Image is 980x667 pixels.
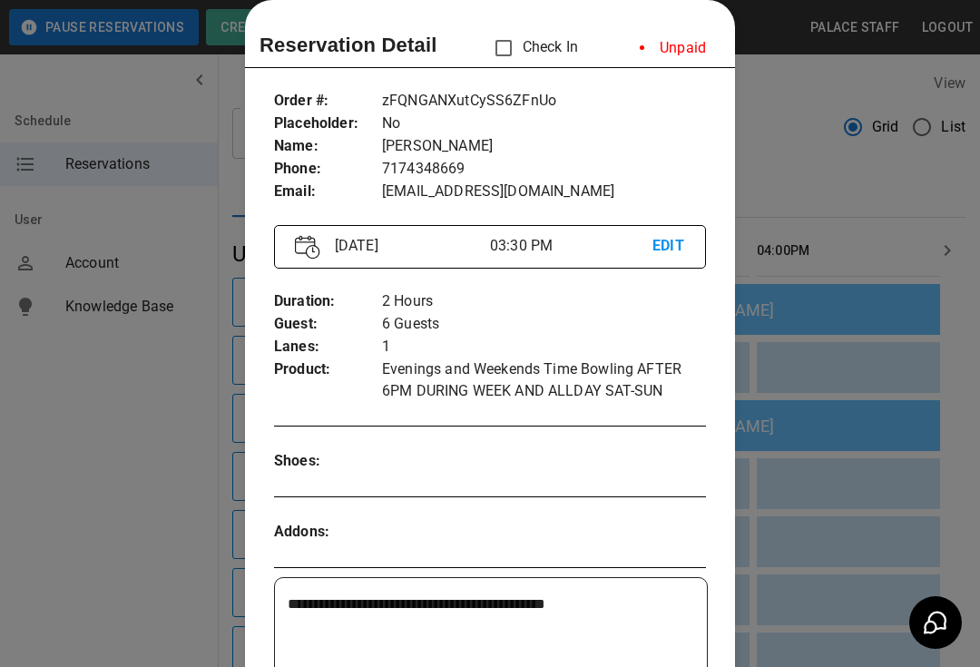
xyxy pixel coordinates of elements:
p: Check In [485,29,578,67]
li: Unpaid [625,30,720,66]
p: Guest : [274,313,382,336]
p: Placeholder : [274,113,382,135]
p: 6 Guests [382,313,706,336]
p: Order # : [274,90,382,113]
p: 1 [382,336,706,358]
p: EDIT [652,235,685,258]
p: [PERSON_NAME] [382,135,706,158]
img: Vector [295,235,320,260]
p: Email : [274,181,382,203]
p: Phone : [274,158,382,181]
p: 7174348669 [382,158,706,181]
p: Addons : [274,521,382,544]
p: Name : [274,135,382,158]
p: [DATE] [328,235,490,257]
p: Lanes : [274,336,382,358]
p: zFQNGANXutCySS6ZFnUo [382,90,706,113]
p: Product : [274,358,382,381]
p: 2 Hours [382,290,706,313]
p: Reservation Detail [260,30,437,60]
p: No [382,113,706,135]
p: Evenings and Weekends Time Bowling AFTER 6PM DURING WEEK AND ALLDAY SAT-SUN [382,358,706,402]
p: 03:30 PM [490,235,652,257]
p: Shoes : [274,450,382,473]
p: [EMAIL_ADDRESS][DOMAIN_NAME] [382,181,706,203]
p: Duration : [274,290,382,313]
